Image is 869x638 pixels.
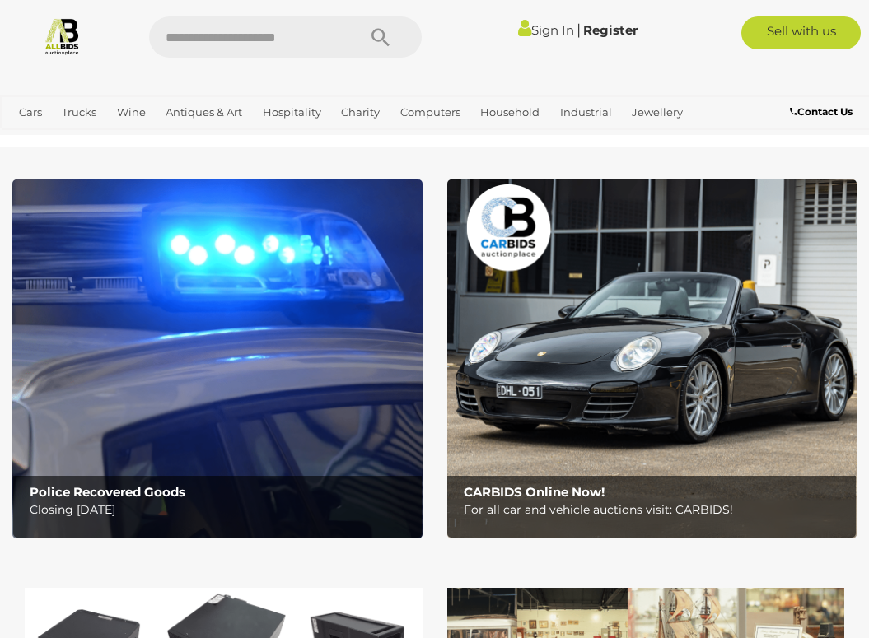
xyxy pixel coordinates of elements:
a: Cars [12,99,49,126]
p: For all car and vehicle auctions visit: CARBIDS! [464,500,848,520]
a: [GEOGRAPHIC_DATA] [118,126,248,153]
a: Household [474,99,546,126]
a: Computers [394,99,467,126]
img: Allbids.com.au [43,16,82,55]
a: Antiques & Art [159,99,249,126]
span: | [577,21,581,39]
img: Police Recovered Goods [12,179,423,538]
a: Office [12,126,57,153]
a: Sports [63,126,110,153]
a: Charity [334,99,386,126]
a: CARBIDS Online Now! CARBIDS Online Now! For all car and vehicle auctions visit: CARBIDS! [447,179,857,538]
a: Police Recovered Goods Police Recovered Goods Closing [DATE] [12,179,423,538]
a: Contact Us [790,103,857,121]
b: CARBIDS Online Now! [464,484,605,500]
a: Trucks [55,99,103,126]
a: Sign In [518,22,574,38]
a: Industrial [554,99,619,126]
b: Police Recovered Goods [30,484,185,500]
button: Search [339,16,422,58]
img: CARBIDS Online Now! [447,179,857,538]
b: Contact Us [790,105,853,118]
a: Sell with us [741,16,861,49]
a: Hospitality [256,99,328,126]
a: Register [583,22,638,38]
a: Jewellery [625,99,689,126]
p: Closing [DATE] [30,500,413,520]
a: Wine [110,99,152,126]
